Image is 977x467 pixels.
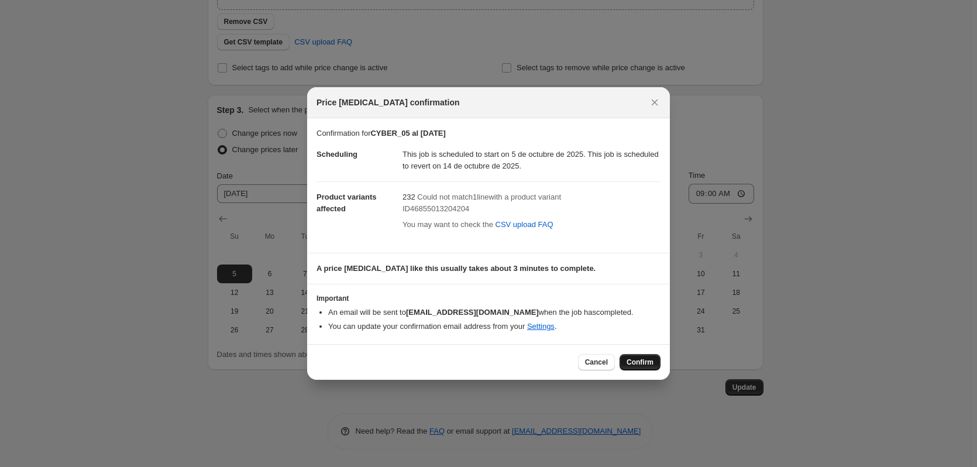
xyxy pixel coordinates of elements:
[317,97,460,108] span: Price [MEDICAL_DATA] confirmation
[527,322,555,331] a: Settings
[488,215,560,234] a: CSV upload FAQ
[646,94,663,111] button: Close
[317,128,660,139] p: Confirmation for
[496,219,553,231] span: CSV upload FAQ
[406,308,539,317] b: [EMAIL_ADDRESS][DOMAIN_NAME]
[403,204,469,213] span: ID46855013204204
[403,139,660,181] dd: This job is scheduled to start on 5 de octubre de 2025. This job is scheduled to revert on 14 de ...
[403,220,493,229] span: You may want to check the
[403,191,660,233] div: 232
[627,358,653,367] span: Confirm
[317,193,377,213] span: Product variants affected
[317,294,660,303] h3: Important
[317,264,596,273] b: A price [MEDICAL_DATA] like this usually takes about 3 minutes to complete.
[370,129,445,138] b: CYBER_05 al [DATE]
[417,193,561,201] span: Could not match 1 line with a product variant
[585,358,608,367] span: Cancel
[578,354,615,370] button: Cancel
[620,354,660,370] button: Confirm
[328,321,660,332] li: You can update your confirmation email address from your .
[317,150,357,159] span: Scheduling
[328,307,660,318] li: An email will be sent to when the job has completed .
